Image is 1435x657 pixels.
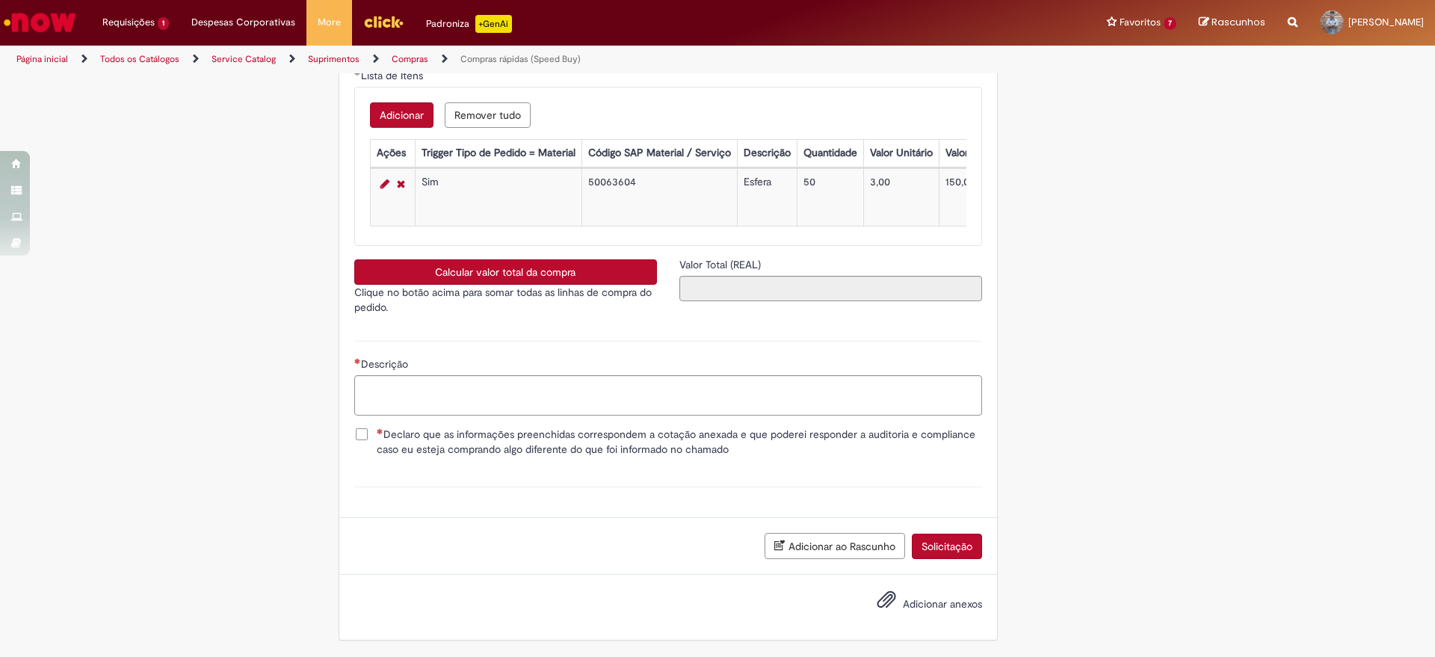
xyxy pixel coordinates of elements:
[158,17,169,30] span: 1
[863,169,939,226] td: 3,00
[361,357,411,371] span: Descrição
[765,533,905,559] button: Adicionar ao Rascunho
[11,46,945,73] ul: Trilhas de página
[354,285,657,315] p: Clique no botão acima para somar todas as linhas de compra do pedido.
[415,140,581,167] th: Trigger Tipo de Pedido = Material
[415,169,581,226] td: Sim
[679,276,982,301] input: Valor Total (REAL)
[100,53,179,65] a: Todos os Catálogos
[392,53,428,65] a: Compras
[581,140,737,167] th: Código SAP Material / Serviço
[475,15,512,33] p: +GenAi
[377,175,393,193] a: Editar Linha 1
[460,53,581,65] a: Compras rápidas (Speed Buy)
[1164,17,1176,30] span: 7
[737,140,797,167] th: Descrição
[1212,15,1265,29] span: Rascunhos
[939,140,1034,167] th: Valor Total Moeda
[903,597,982,611] span: Adicionar anexos
[873,586,900,620] button: Adicionar anexos
[212,53,276,65] a: Service Catalog
[370,140,415,167] th: Ações
[797,140,863,167] th: Quantidade
[939,169,1034,226] td: 150,00
[361,69,426,82] span: Lista de Itens
[191,15,295,30] span: Despesas Corporativas
[354,375,982,416] textarea: Descrição
[679,258,764,271] span: Somente leitura - Valor Total (REAL)
[445,102,531,128] button: Remover todas as linhas de Lista de Itens
[16,53,68,65] a: Página inicial
[1348,16,1424,28] span: [PERSON_NAME]
[354,70,361,75] span: Obrigatório Preenchido
[1,7,78,37] img: ServiceNow
[363,10,404,33] img: click_logo_yellow_360x200.png
[308,53,359,65] a: Suprimentos
[354,358,361,364] span: Necessários
[1199,16,1265,30] a: Rascunhos
[679,257,764,272] label: Somente leitura - Valor Total (REAL)
[863,140,939,167] th: Valor Unitário
[426,15,512,33] div: Padroniza
[912,534,982,559] button: Solicitação
[1120,15,1161,30] span: Favoritos
[318,15,341,30] span: More
[354,259,657,285] button: Calcular valor total da compra
[370,102,433,128] button: Adicionar uma linha para Lista de Itens
[393,175,409,193] a: Remover linha 1
[102,15,155,30] span: Requisições
[581,169,737,226] td: 50063604
[797,169,863,226] td: 50
[377,427,982,457] span: Declaro que as informações preenchidas correspondem a cotação anexada e que poderei responder a a...
[377,428,383,434] span: Necessários
[737,169,797,226] td: Esfera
